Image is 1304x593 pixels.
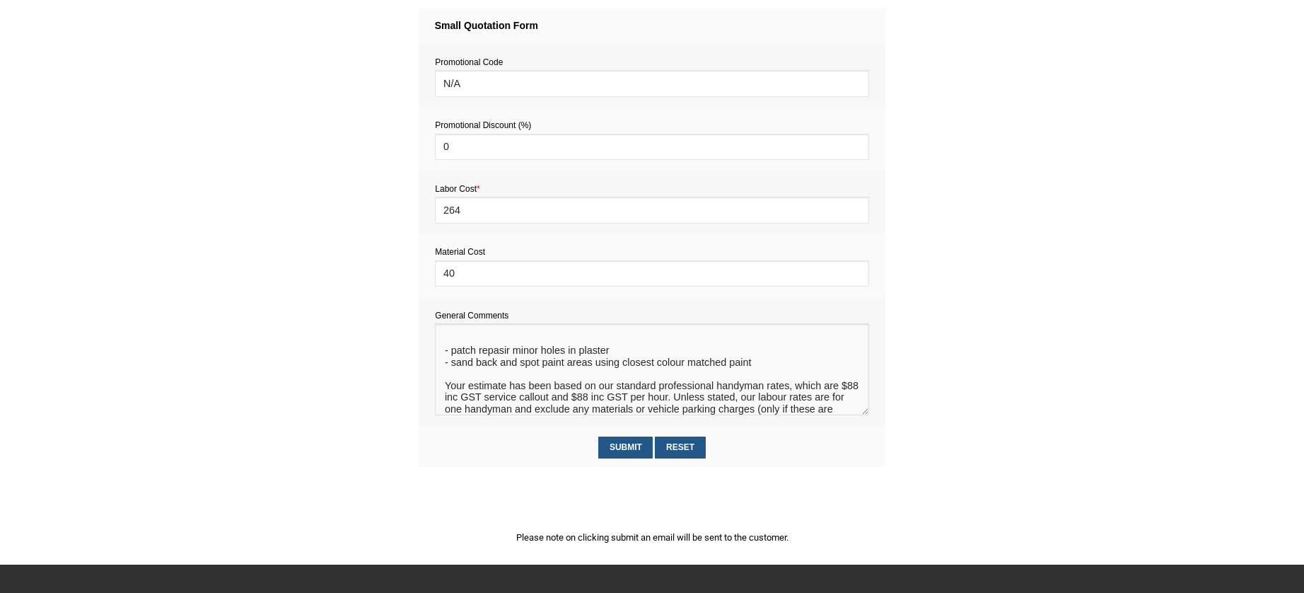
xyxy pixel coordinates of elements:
[435,120,531,130] span: Promotional Discount (%)
[435,311,508,321] span: General Comments
[435,57,503,67] span: Promotional Code
[598,437,653,459] input: Submit
[435,20,538,31] strong: Small Quotation Form
[435,247,485,257] span: Material Cost
[435,197,868,223] input: EX: 30
[419,530,885,545] p: Please note on clicking submit an email will be sent to the customer.
[655,437,705,459] input: Reset
[435,184,479,194] span: Labor Cost
[435,260,868,287] input: EX: 300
